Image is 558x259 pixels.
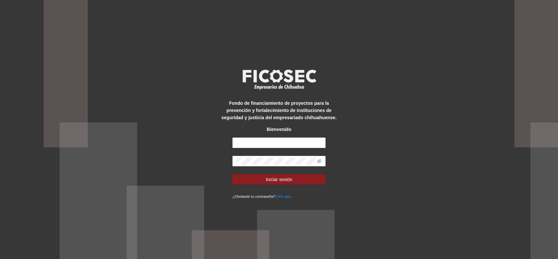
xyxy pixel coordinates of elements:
a: Click aqui [275,194,291,198]
span: Iniciar sesión [266,176,293,183]
img: logo [238,67,320,92]
strong: Bienvenido [267,127,291,132]
strong: Fondo de financiamiento de proyectos para la prevención y fortalecimiento de instituciones de seg... [221,101,336,120]
button: Iniciar sesión [232,174,326,185]
span: eye-invisible [317,159,322,163]
small: ¿Olvidaste tu contraseña? [232,194,291,198]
